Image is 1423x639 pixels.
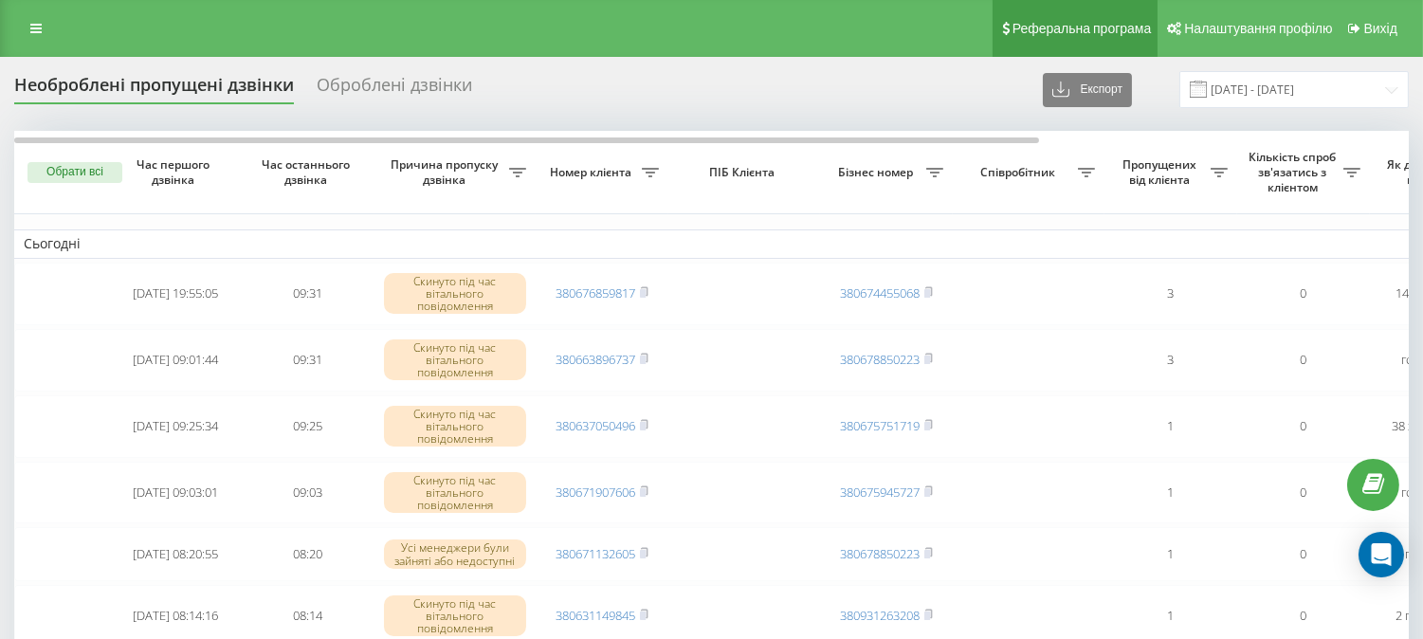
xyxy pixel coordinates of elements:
td: 0 [1237,329,1370,392]
td: 0 [1237,527,1370,580]
button: Експорт [1043,73,1132,107]
span: Бізнес номер [830,165,926,180]
td: 0 [1237,395,1370,458]
td: [DATE] 19:55:05 [109,263,242,325]
button: Обрати всі [27,162,122,183]
a: 380674455068 [840,284,920,301]
div: Скинуто під час вітального повідомлення [384,595,526,637]
a: 380678850223 [840,351,920,368]
div: Необроблені пропущені дзвінки [14,75,294,104]
div: Скинуто під час вітального повідомлення [384,472,526,514]
a: 380671132605 [556,545,635,562]
span: Співробітник [962,165,1078,180]
span: Налаштування профілю [1184,21,1332,36]
span: Час першого дзвінка [124,157,227,187]
td: 1 [1104,395,1237,458]
td: 09:03 [242,462,374,524]
a: 380675751719 [840,417,920,434]
div: Скинуто під час вітального повідомлення [384,339,526,381]
td: 1 [1104,462,1237,524]
a: 380637050496 [556,417,635,434]
td: [DATE] 08:20:55 [109,527,242,580]
span: Номер клієнта [545,165,642,180]
div: Скинуто під час вітального повідомлення [384,406,526,447]
span: Час останнього дзвінка [257,157,359,187]
td: 09:31 [242,263,374,325]
a: 380676859817 [556,284,635,301]
a: 380675945727 [840,484,920,501]
span: Вихід [1364,21,1397,36]
td: 09:25 [242,395,374,458]
span: Кількість спроб зв'язатись з клієнтом [1247,150,1343,194]
a: 380663896737 [556,351,635,368]
a: 380631149845 [556,607,635,624]
span: Причина пропуску дзвінка [384,157,509,187]
a: 380678850223 [840,545,920,562]
td: [DATE] 09:01:44 [109,329,242,392]
a: 380931263208 [840,607,920,624]
td: 0 [1237,462,1370,524]
div: Оброблені дзвінки [317,75,472,104]
span: Пропущених від клієнта [1114,157,1211,187]
div: Скинуто під час вітального повідомлення [384,273,526,315]
span: Реферальна програма [1013,21,1152,36]
div: Усі менеджери були зайняті або недоступні [384,539,526,568]
td: 0 [1237,263,1370,325]
div: Open Intercom Messenger [1359,532,1404,577]
td: [DATE] 09:03:01 [109,462,242,524]
td: 08:20 [242,527,374,580]
td: [DATE] 09:25:34 [109,395,242,458]
td: 1 [1104,527,1237,580]
td: 3 [1104,329,1237,392]
td: 09:31 [242,329,374,392]
a: 380671907606 [556,484,635,501]
td: 3 [1104,263,1237,325]
span: ПІБ Клієнта [684,165,804,180]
